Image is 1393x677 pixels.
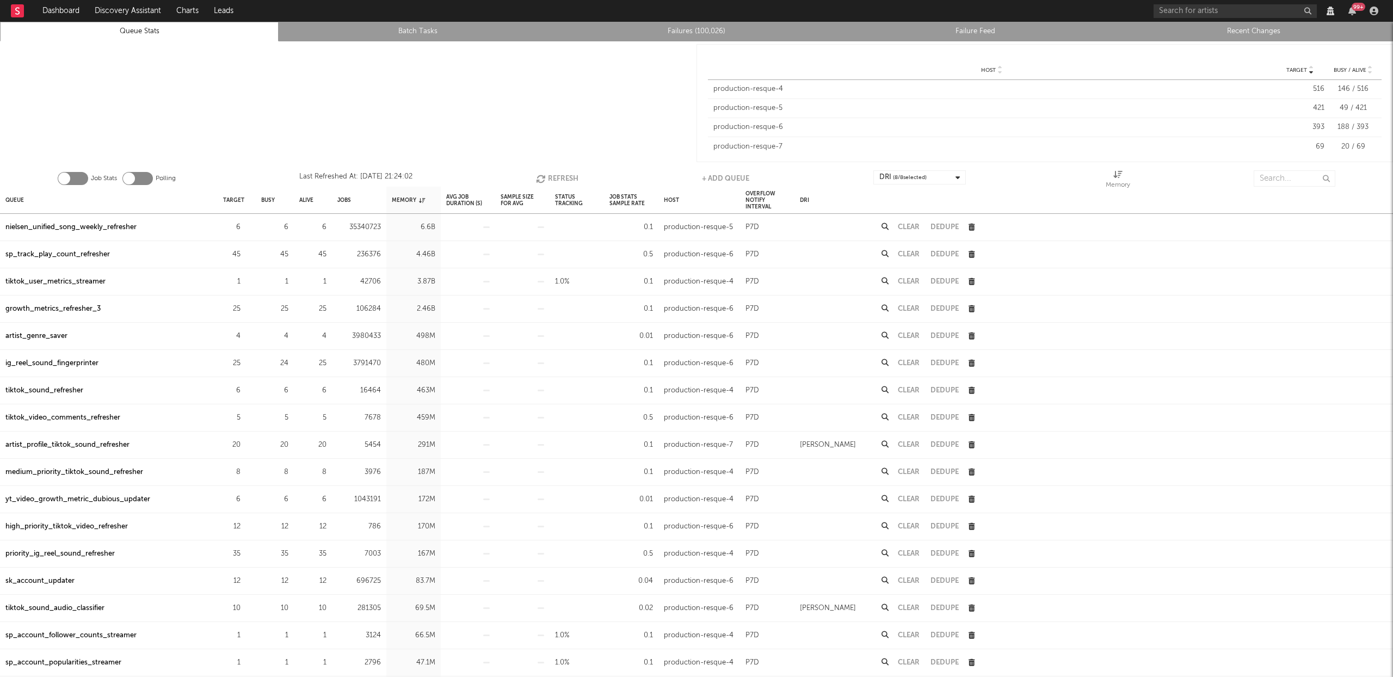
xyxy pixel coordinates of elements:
[664,575,734,588] div: production-resque-6
[879,171,927,184] div: DRI
[5,357,98,370] div: ig_reel_sound_fingerprinter
[745,575,759,588] div: P7D
[898,278,920,285] button: Clear
[930,632,959,639] button: Dedupe
[713,103,1270,114] div: production-resque-5
[299,439,326,452] div: 20
[930,441,959,448] button: Dedupe
[5,221,137,234] a: nielsen_unified_song_weekly_refresher
[299,547,326,561] div: 35
[609,188,653,212] div: Job Stats Sample Rate
[609,275,653,288] div: 0.1
[337,493,381,506] div: 1043191
[800,188,809,212] div: DRI
[299,411,326,424] div: 5
[898,659,920,666] button: Clear
[261,602,288,615] div: 10
[745,384,759,397] div: P7D
[261,188,275,212] div: Busy
[299,656,326,669] div: 1
[664,357,734,370] div: production-resque-6
[745,656,759,669] div: P7D
[898,333,920,340] button: Clear
[745,188,789,212] div: Overflow Notify Interval
[898,414,920,421] button: Clear
[337,188,351,212] div: Jobs
[5,493,150,506] div: yt_video_growth_metric_dubious_updater
[563,25,830,38] a: Failures (100,026)
[5,330,67,343] a: artist_genre_saver
[261,303,288,316] div: 25
[1286,67,1307,73] span: Target
[261,547,288,561] div: 35
[261,384,288,397] div: 6
[898,387,920,394] button: Clear
[745,275,759,288] div: P7D
[930,224,959,231] button: Dedupe
[299,602,326,615] div: 10
[555,275,569,288] div: 1.0%
[930,251,959,258] button: Dedupe
[337,384,381,397] div: 16464
[223,493,241,506] div: 6
[261,656,288,669] div: 1
[337,248,381,261] div: 236376
[1106,179,1130,192] div: Memory
[392,656,435,669] div: 47.1M
[745,466,759,479] div: P7D
[299,466,326,479] div: 8
[745,330,759,343] div: P7D
[261,520,288,533] div: 12
[299,170,412,187] div: Last Refreshed At: [DATE] 21:24:02
[392,330,435,343] div: 498M
[930,414,959,421] button: Dedupe
[555,188,599,212] div: Status Tracking
[299,575,326,588] div: 12
[664,656,734,669] div: production-resque-4
[664,188,679,212] div: Host
[800,602,856,615] div: [PERSON_NAME]
[261,330,288,343] div: 4
[745,547,759,561] div: P7D
[713,141,1270,152] div: production-resque-7
[664,439,733,452] div: production-resque-7
[800,439,856,452] div: [PERSON_NAME]
[1254,170,1335,187] input: Search...
[299,221,326,234] div: 6
[5,248,110,261] a: sp_track_play_count_refresher
[555,656,569,669] div: 1.0%
[713,84,1270,95] div: production-resque-4
[898,469,920,476] button: Clear
[5,602,104,615] div: tiktok_sound_audio_classifier
[223,629,241,642] div: 1
[223,656,241,669] div: 1
[609,575,653,588] div: 0.04
[930,550,959,557] button: Dedupe
[1348,7,1356,15] button: 99+
[337,575,381,588] div: 696725
[898,305,920,312] button: Clear
[609,520,653,533] div: 0.1
[392,547,435,561] div: 167M
[745,520,759,533] div: P7D
[337,656,381,669] div: 2796
[5,575,75,588] a: sk_account_updater
[930,360,959,367] button: Dedupe
[5,466,143,479] a: medium_priority_tiktok_sound_refresher
[223,466,241,479] div: 8
[5,629,137,642] div: sp_account_follower_counts_streamer
[609,602,653,615] div: 0.02
[337,602,381,615] div: 281305
[609,357,653,370] div: 0.1
[5,656,121,669] div: sp_account_popularities_streamer
[261,275,288,288] div: 1
[898,251,920,258] button: Clear
[609,547,653,561] div: 0.5
[299,330,326,343] div: 4
[898,224,920,231] button: Clear
[1275,141,1324,152] div: 69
